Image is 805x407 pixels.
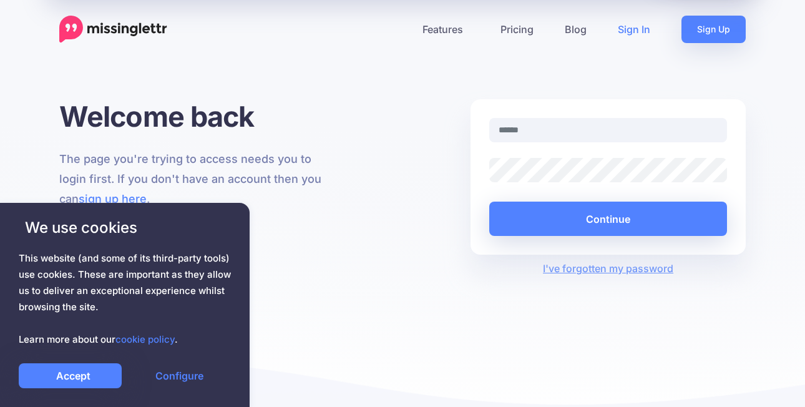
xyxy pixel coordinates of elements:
a: Configure [128,363,231,388]
h1: Welcome back [59,99,334,134]
span: This website (and some of its third-party tools) use cookies. These are important as they allow u... [19,250,231,348]
span: We use cookies [19,217,231,238]
a: Features [407,16,485,43]
a: cookie policy [115,333,175,345]
p: The page you're trying to access needs you to login first. If you don't have an account then you ... [59,149,334,209]
a: Sign In [602,16,666,43]
a: Accept [19,363,122,388]
a: sign up here [79,192,147,205]
a: Pricing [485,16,549,43]
a: Blog [549,16,602,43]
a: Sign Up [681,16,746,43]
button: Continue [489,202,727,236]
a: I've forgotten my password [543,262,673,275]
